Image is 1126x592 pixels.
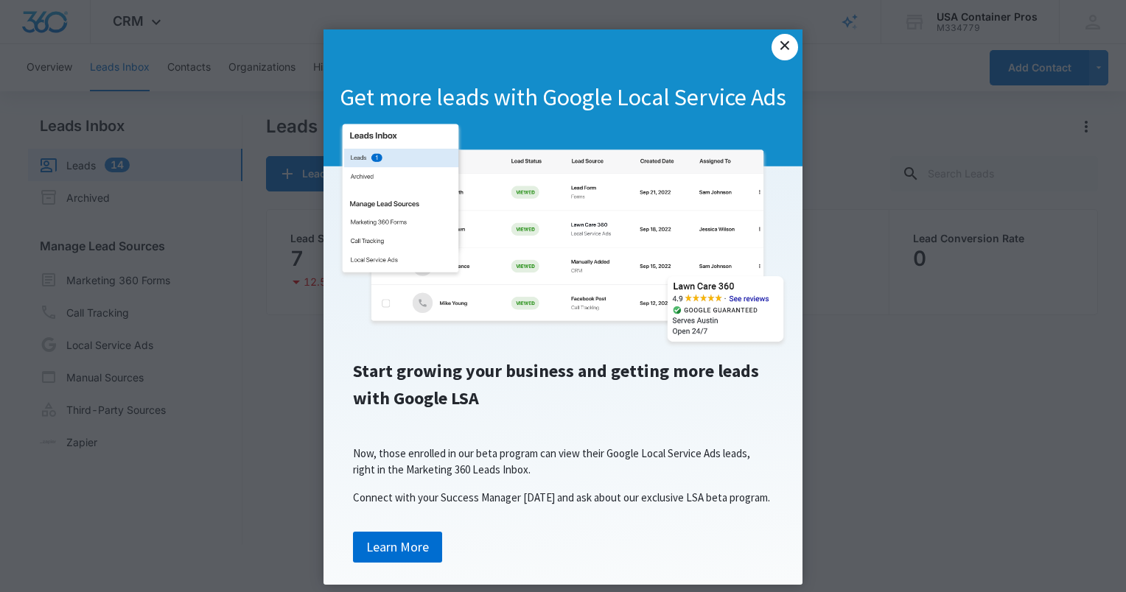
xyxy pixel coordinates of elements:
[353,359,759,382] span: Start growing your business and getting more leads
[338,417,788,434] p: ​
[353,387,479,409] span: with Google LSA
[353,490,770,504] span: Connect with your Success Manager [DATE] and ask about our exclusive LSA beta program.
[772,34,798,60] a: Close modal
[324,82,802,113] h1: Get more leads with Google Local Service Ads
[353,446,750,476] span: Now, those enrolled in our beta program can view their Google Local Service Ads leads, right in t...
[353,532,442,563] a: Learn More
